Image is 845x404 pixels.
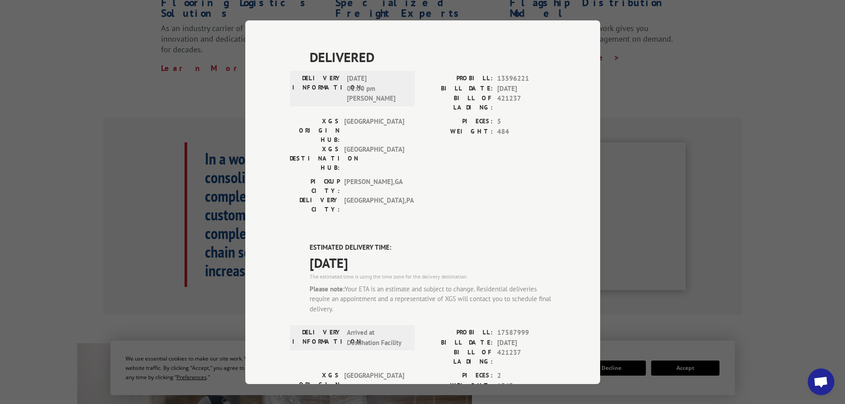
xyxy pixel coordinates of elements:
[423,348,493,366] label: BILL OF LADING:
[292,74,342,104] label: DELIVERY INFORMATION:
[423,83,493,94] label: BILL DATE:
[344,145,404,173] span: [GEOGRAPHIC_DATA]
[497,74,556,84] span: 13596221
[290,145,340,173] label: XGS DESTINATION HUB:
[290,117,340,145] label: XGS ORIGIN HUB:
[290,196,340,214] label: DELIVERY CITY:
[423,380,493,391] label: WEIGHT:
[344,117,404,145] span: [GEOGRAPHIC_DATA]
[423,94,493,112] label: BILL OF LADING:
[497,371,556,381] span: 2
[423,126,493,137] label: WEIGHT:
[290,371,340,399] label: XGS ORIGIN HUB:
[497,83,556,94] span: [DATE]
[497,117,556,127] span: 5
[310,284,556,314] div: Your ETA is an estimate and subject to change. Residential deliveries require an appointment and ...
[344,177,404,196] span: [PERSON_NAME] , GA
[344,371,404,399] span: [GEOGRAPHIC_DATA]
[310,284,345,293] strong: Please note:
[497,337,556,348] span: [DATE]
[292,328,342,348] label: DELIVERY INFORMATION:
[310,252,556,272] span: [DATE]
[423,371,493,381] label: PIECES:
[497,328,556,338] span: 17587999
[347,74,407,104] span: [DATE] 01:00 pm [PERSON_NAME]
[344,196,404,214] span: [GEOGRAPHIC_DATA] , PA
[423,328,493,338] label: PROBILL:
[347,328,407,348] span: Arrived at Destination Facility
[310,272,556,280] div: The estimated time is using the time zone for the delivery destination.
[497,126,556,137] span: 484
[423,74,493,84] label: PROBILL:
[423,337,493,348] label: BILL DATE:
[310,243,556,253] label: ESTIMATED DELIVERY TIME:
[497,94,556,112] span: 421237
[423,117,493,127] label: PIECES:
[290,177,340,196] label: PICKUP CITY:
[497,380,556,391] span: 1343
[808,369,834,395] a: Open chat
[497,348,556,366] span: 421237
[310,47,556,67] span: DELIVERED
